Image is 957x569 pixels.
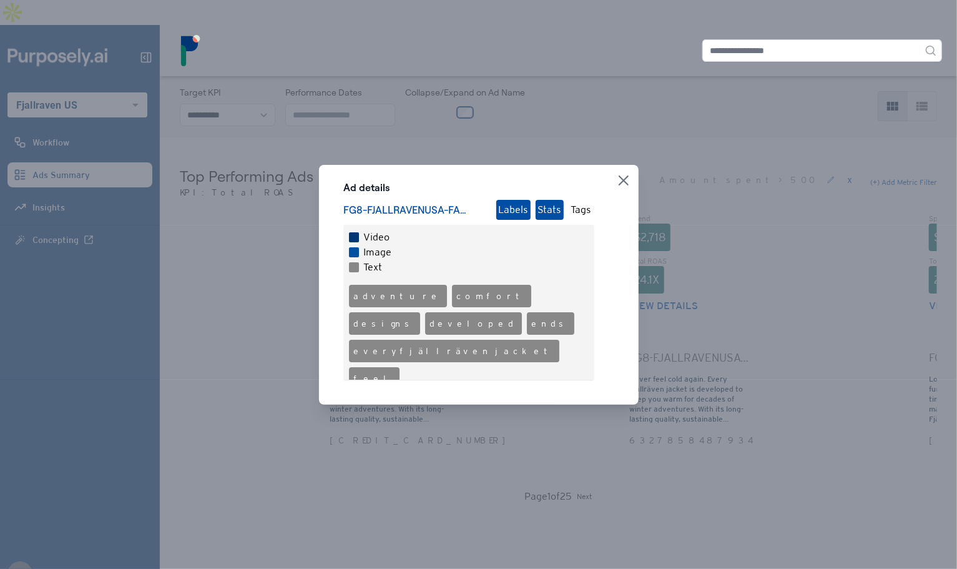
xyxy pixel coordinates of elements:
div: feel [349,367,400,390]
button: Stats [536,200,564,220]
span: Image [364,245,392,260]
span: designs [354,319,415,329]
div: designs [349,312,420,335]
span: comfort [457,291,526,301]
span: adventure [354,291,442,301]
button: Labels [496,200,531,220]
span: every fjällräven jacket [354,346,554,356]
div: every fjällräven jacket [349,340,559,362]
h3: Ad details [344,180,594,195]
span: feel [354,374,395,383]
div: developed [425,312,522,335]
button: Tags [569,200,594,220]
div: comfort [452,285,531,307]
h3: FG8-FJALLRAVENUSA-FACEBOOK-SOCIAL-OUTDOOR-PARKAS-CLOUDS-COLLECTION_li=102437 [344,202,469,217]
span: ends [532,319,569,329]
span: Video [364,230,390,245]
div: ends [527,312,574,335]
div: adventure [349,285,447,307]
span: developed [430,319,517,329]
span: Text [364,260,383,275]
